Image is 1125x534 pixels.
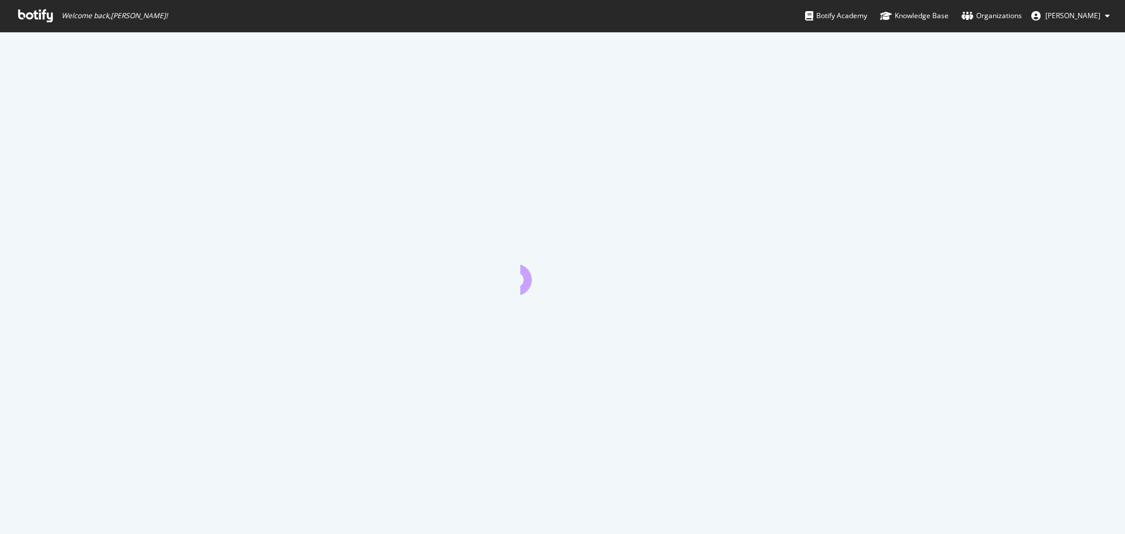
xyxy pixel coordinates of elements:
[962,10,1022,22] div: Organizations
[1022,6,1119,25] button: [PERSON_NAME]
[520,253,605,295] div: animation
[62,11,168,21] span: Welcome back, [PERSON_NAME] !
[805,10,867,22] div: Botify Academy
[1045,11,1100,21] span: Sara Kennedy
[880,10,949,22] div: Knowledge Base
